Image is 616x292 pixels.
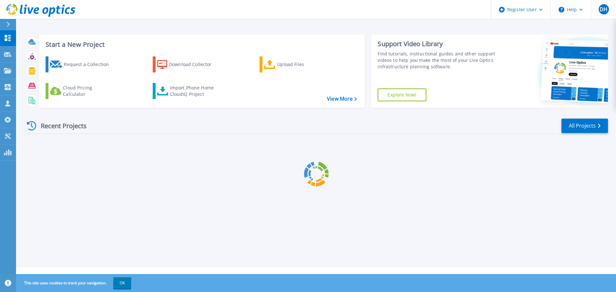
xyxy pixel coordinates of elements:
[169,58,220,71] div: Download Collector
[260,56,331,72] a: Upload Files
[378,51,498,70] div: Find tutorials, instructional guides and other support videos to help you make the most of your L...
[64,58,115,71] div: Request a Collection
[46,41,357,48] h3: Start a New Project
[46,56,117,72] a: Request a Collection
[46,83,117,99] a: Cloud Pricing Calculator
[113,277,131,289] button: OK
[153,56,224,72] a: Download Collector
[600,7,607,12] span: DH
[25,118,95,134] div: Recent Projects
[18,277,131,289] span: This site uses cookies to track your navigation.
[561,119,608,133] a: All Projects
[170,85,220,97] div: Import Phone Home CloudIQ Project
[378,40,498,48] div: Support Video Library
[63,85,114,97] div: Cloud Pricing Calculator
[327,96,357,102] a: View More
[277,58,329,71] div: Upload Files
[378,88,426,101] a: Explore Now!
